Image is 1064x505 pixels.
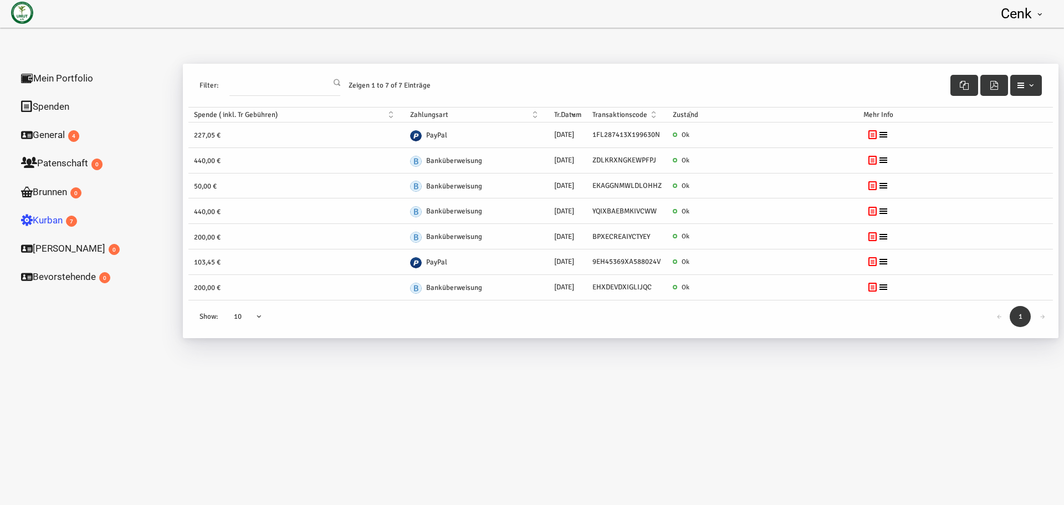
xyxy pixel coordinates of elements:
[234,311,257,322] span: 10
[229,75,340,96] input: Filter:
[11,234,177,263] a: [PERSON_NAME]0
[587,224,667,249] td: BPXECREAIYCTYEY
[587,249,667,275] td: 9EH45369XA588024V
[426,207,482,216] span: Banküberweisung
[673,176,689,191] label: Ok
[587,174,667,199] td: EKAGGNMWLDLOHHZ
[549,174,587,199] td: [DATE]
[950,75,978,96] button: Excel
[199,311,218,322] span: Show:
[99,272,110,283] span: 0
[91,159,103,170] span: 0
[587,123,667,148] td: 1FL287413X199630N
[11,120,177,149] a: General4
[11,177,177,206] a: Brunnen0
[673,277,689,293] label: Ok
[587,108,667,123] th: Transaktionscode: activate to sort column ascending
[11,206,177,234] a: Kurban7
[868,130,877,139] a: Laden Sie die Quittung herunter
[549,249,587,275] td: [DATE]
[868,181,877,190] a: Laden Sie die Quittung herunter
[868,283,877,292] a: Laden Sie die Quittung herunter
[1010,306,1031,327] a: 1
[426,283,482,292] span: Banküberweisung
[673,201,689,217] label: Ok
[704,108,1053,123] th: Mehr Info
[11,2,33,24] img: UMUT Internationale Humanitäre Hilfe Nürnberg e.V.
[673,226,689,242] label: Ok
[194,150,221,166] label: 440,00 €
[410,283,422,294] img: BankTransferSmall.png
[68,130,79,141] span: 4
[410,257,422,268] img: PayPalSmall.png
[980,75,1008,96] button: Pdf
[549,108,587,123] th: Tr.Datum: activate to sort column ascending
[405,108,549,123] th: Zahlungsart: activate to sort column ascending
[66,216,77,227] span: 7
[194,251,221,268] label: 103,45 €
[549,123,587,148] td: [DATE]
[199,80,218,91] span: Filter:
[410,206,422,217] img: BankTransferSmall.png
[109,244,120,255] span: 0
[549,148,587,174] td: [DATE]
[229,306,262,327] span: 10
[11,92,177,121] a: Spenden
[194,175,217,192] label: 50,00 €
[426,258,447,267] span: PayPal
[426,232,482,241] span: Banküberweisung
[410,181,422,192] img: BankTransferSmall.png
[549,275,587,300] td: [DATE]
[1032,306,1053,327] a: →
[667,108,704,123] th: Zustand: activate to sort column ascending
[70,187,81,198] span: 0
[11,149,177,177] a: Patenschaft0
[868,232,877,241] a: Laden Sie die Quittung herunter
[549,198,587,224] td: [DATE]
[410,130,422,141] img: PayPalSmall.png
[868,257,877,266] a: Laden Sie die Quittung herunter
[426,182,482,191] span: Banküberweisung
[194,124,221,141] label: 227,05 €
[410,232,422,243] img: BankTransferSmall.png
[410,156,422,167] img: BankTransferSmall.png
[11,64,177,93] a: Mein Portfolio
[673,125,689,140] label: Ok
[340,75,439,96] div: Zeigen 1 to 7 of 7 Einträge
[426,131,447,140] span: PayPal
[1001,6,1032,22] span: Cenk
[673,150,689,166] label: Ok
[587,275,667,300] td: EHXDEVDXIGLIJQC
[188,108,405,123] th: Spende ( inkl. Tr Gebühren): activate to sort column ascending
[587,198,667,224] td: YQIXBAEBMKIVCWW
[194,226,221,243] label: 200,00 €
[868,207,877,216] a: Laden Sie die Quittung herunter
[989,306,1010,327] a: ←
[549,224,587,249] td: [DATE]
[868,156,877,165] a: Laden Sie die Quittung herunter
[11,262,177,291] a: Bevorstehende0
[194,277,221,293] label: 200,00 €
[194,201,221,217] label: 440,00 €
[673,252,689,267] label: Ok
[587,148,667,174] td: ZDLKRXNGKEWPFPJ
[426,156,482,165] span: Banküberweisung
